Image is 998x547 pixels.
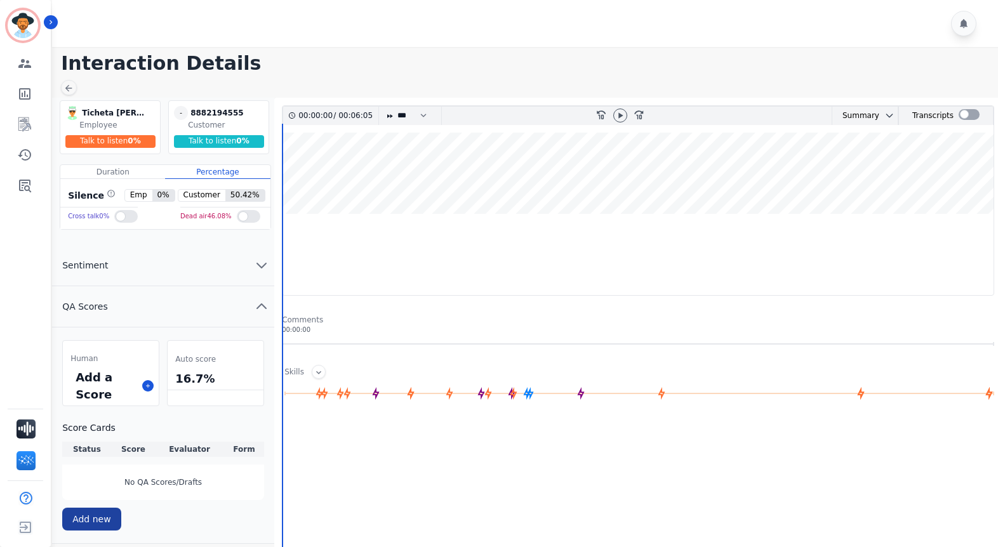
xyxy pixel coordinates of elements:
th: Evaluator [155,442,224,457]
th: Status [62,442,111,457]
div: Duration [60,165,165,179]
span: Sentiment [52,259,118,272]
span: QA Scores [52,300,118,313]
div: No QA Scores/Drafts [62,465,264,500]
h3: Score Cards [62,421,264,434]
th: Form [224,442,264,457]
img: Bordered avatar [8,10,38,41]
div: Talk to listen [65,135,156,148]
div: Summary [832,107,879,125]
span: Customer [178,190,225,201]
span: 0 % [152,190,175,201]
span: 0 % [128,136,140,145]
button: chevron down [879,110,895,121]
div: Add a Score [73,366,137,405]
div: Dead air 46.08 % [180,208,232,226]
span: 50.42 % [225,190,265,201]
svg: chevron down [884,110,895,121]
span: Emp [125,190,152,201]
div: Talk to listen [174,135,264,148]
svg: chevron up [254,299,269,314]
button: QA Scores chevron up [52,286,274,327]
span: 0 % [236,136,249,145]
div: 00:00:00 [282,325,994,334]
h1: Interaction Details [61,52,998,75]
div: 16.7% [173,367,258,390]
svg: chevron down [254,258,269,273]
div: 8882194555 [190,106,254,120]
div: Cross talk 0 % [68,208,109,226]
button: Add new [62,508,121,531]
div: Auto score [173,351,258,367]
div: 00:00:00 [298,107,333,125]
div: Percentage [165,165,270,179]
div: Silence [65,189,116,202]
th: Score [112,442,156,457]
div: Customer [188,120,266,130]
div: 00:06:05 [336,107,371,125]
div: / [298,107,376,125]
div: Ticheta [PERSON_NAME] [82,106,145,120]
div: Skills [284,367,304,379]
div: Transcripts [912,107,954,125]
span: - [174,106,188,120]
div: Comments [282,315,994,325]
button: Sentiment chevron down [52,245,274,286]
div: Employee [79,120,157,130]
span: Human [70,353,98,364]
